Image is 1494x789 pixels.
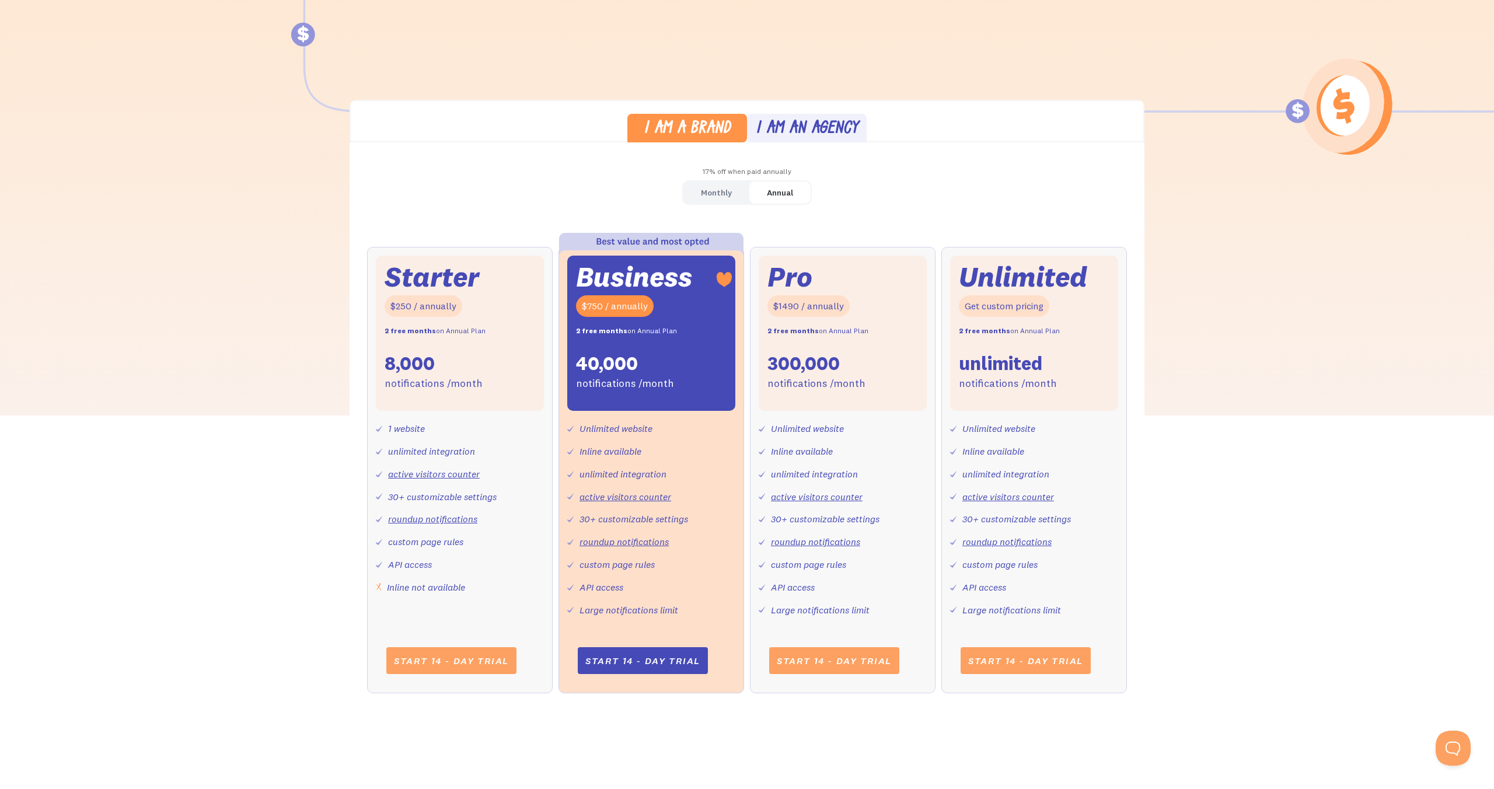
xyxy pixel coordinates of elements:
div: unlimited integration [962,466,1049,483]
a: Start 14 - day trial [961,647,1091,674]
div: on Annual Plan [576,323,677,340]
a: roundup notifications [388,513,477,525]
div: 30+ customizable settings [580,511,688,528]
div: 30+ customizable settings [962,511,1071,528]
div: 40,000 [576,351,638,376]
div: Large notifications limit [771,602,870,619]
div: 17% off when paid annually [350,163,1144,180]
div: Unlimited website [580,420,652,437]
div: custom page rules [388,533,463,550]
div: Inline available [580,443,641,460]
div: Annual [767,184,793,201]
strong: 2 free months [576,326,627,335]
div: 1 website [388,420,425,437]
a: Start 14 - day trial [386,647,516,674]
div: Unlimited [959,264,1087,289]
div: custom page rules [771,556,846,573]
div: I am an agency [756,121,858,138]
div: API access [771,579,815,596]
a: active visitors counter [962,491,1054,502]
div: notifications /month [385,375,483,392]
div: Unlimited website [962,420,1035,437]
a: active visitors counter [771,491,863,502]
div: Large notifications limit [580,602,678,619]
div: $250 / annually [385,295,462,317]
div: custom page rules [962,556,1038,573]
div: Monthly [701,184,732,201]
div: Inline available [771,443,833,460]
div: Pro [767,264,812,289]
div: unlimited integration [771,466,858,483]
div: unlimited [959,351,1042,376]
div: on Annual Plan [385,323,486,340]
strong: 2 free months [767,326,819,335]
div: custom page rules [580,556,655,573]
a: roundup notifications [962,536,1052,547]
div: notifications /month [767,375,865,392]
a: active visitors counter [388,468,480,480]
div: API access [580,579,623,596]
a: roundup notifications [580,536,669,547]
div: 30+ customizable settings [771,511,879,528]
strong: 2 free months [385,326,436,335]
div: Starter [385,264,479,289]
div: Inline available [962,443,1024,460]
strong: 2 free months [959,326,1010,335]
div: notifications /month [959,375,1057,392]
div: I am a brand [644,121,731,138]
div: unlimited integration [580,466,666,483]
a: Start 14 - day trial [769,647,899,674]
div: $1490 / annually [767,295,850,317]
div: Business [576,264,692,289]
div: API access [388,556,432,573]
a: active visitors counter [580,491,671,502]
div: 8,000 [385,351,435,376]
div: API access [962,579,1006,596]
div: notifications /month [576,375,674,392]
div: unlimited integration [388,443,475,460]
div: 300,000 [767,351,840,376]
div: Get custom pricing [959,295,1049,317]
div: on Annual Plan [959,323,1060,340]
a: Start 14 - day trial [578,647,708,674]
div: on Annual Plan [767,323,868,340]
div: 30+ customizable settings [388,488,497,505]
a: roundup notifications [771,536,860,547]
div: Unlimited website [771,420,844,437]
div: $750 / annually [576,295,654,317]
div: Large notifications limit [962,602,1061,619]
div: Inline not available [387,579,465,596]
iframe: Toggle Customer Support [1436,731,1471,766]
